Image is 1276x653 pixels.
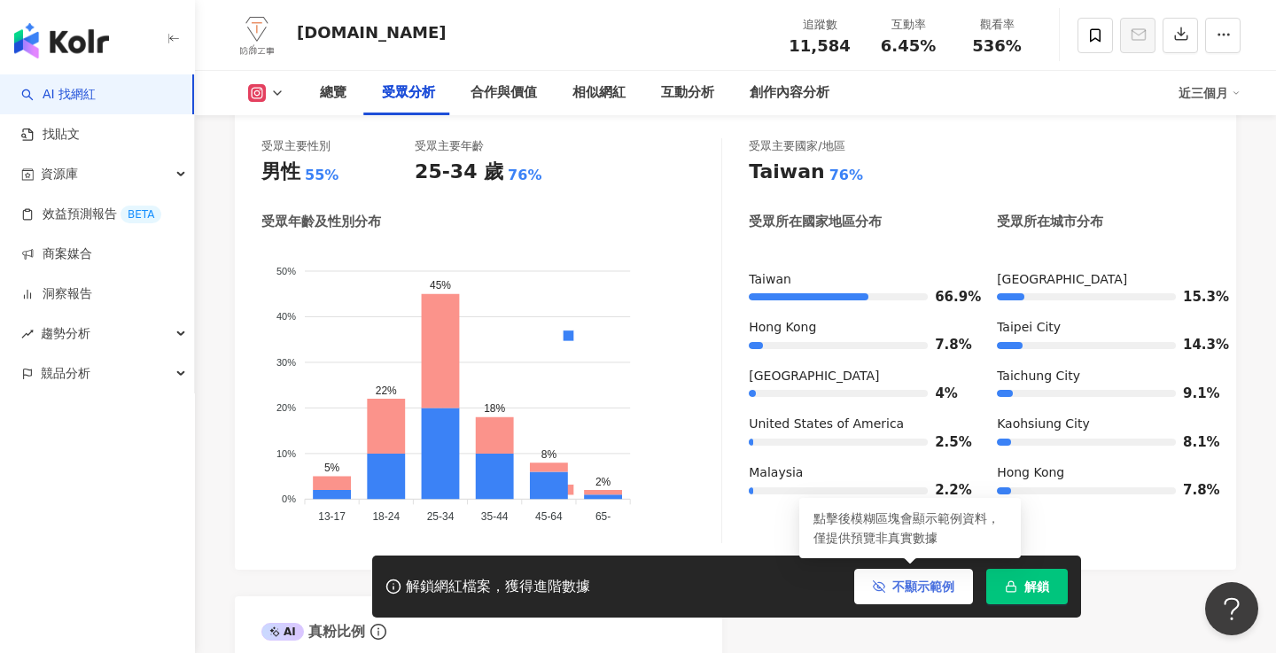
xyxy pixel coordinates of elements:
img: KOL Avatar [230,9,284,62]
button: 解鎖 [986,569,1068,604]
span: 14.3% [1183,338,1210,352]
a: 商案媒合 [21,245,92,263]
div: Kaohsiung City [997,416,1210,433]
span: 536% [972,37,1022,55]
div: 相似網紅 [572,82,626,104]
div: [DOMAIN_NAME] [297,21,447,43]
div: 76% [829,166,863,185]
tspan: 40% [276,311,296,322]
div: AI [261,623,304,641]
div: 總覽 [320,82,346,104]
div: Malaysia [749,464,961,482]
tspan: 13-17 [318,510,346,523]
span: info-circle [368,621,389,642]
div: 25-34 歲 [415,159,503,186]
tspan: 25-34 [427,510,455,523]
span: 9.1% [1183,387,1210,400]
div: [GEOGRAPHIC_DATA] [997,271,1210,289]
div: 受眾主要性別 [261,138,331,154]
span: 6.45% [881,37,936,55]
div: 互動率 [875,16,942,34]
tspan: 10% [276,447,296,458]
span: rise [21,328,34,340]
div: Taichung City [997,368,1210,385]
span: 不顯示範例 [892,579,954,594]
div: Hong Kong [749,319,961,337]
tspan: 45-64 [535,510,563,523]
button: 不顯示範例 [854,569,973,604]
div: 受眾主要年齡 [415,138,484,154]
tspan: 35-44 [481,510,509,523]
a: 洞察報告 [21,285,92,303]
div: 創作內容分析 [750,82,829,104]
img: logo [14,23,109,58]
tspan: 18-24 [373,510,401,523]
span: 66.9% [935,291,961,304]
div: United States of America [749,416,961,433]
div: [GEOGRAPHIC_DATA] [749,368,961,385]
span: 11,584 [789,36,850,55]
div: 合作與價值 [471,82,537,104]
span: 競品分析 [41,354,90,393]
div: Hong Kong [997,464,1210,482]
div: 觀看率 [963,16,1031,34]
span: 2.2% [935,484,961,497]
div: 真粉比例 [261,622,365,641]
div: 76% [508,166,541,185]
div: 男性 [261,159,300,186]
span: 趨勢分析 [41,314,90,354]
tspan: 20% [276,402,296,413]
span: 7.8% [935,338,961,352]
div: 互動分析 [661,82,714,104]
span: 7.8% [1183,484,1210,497]
span: 15.3% [1183,291,1210,304]
div: Taiwan [749,159,824,186]
a: searchAI 找網紅 [21,86,96,104]
div: 受眾主要國家/地區 [749,138,844,154]
div: Taipei City [997,319,1210,337]
a: 找貼文 [21,126,80,144]
tspan: 50% [276,265,296,276]
span: 解鎖 [1024,579,1049,594]
tspan: 65- [595,510,611,523]
span: 資源庫 [41,154,78,194]
span: 2.5% [935,436,961,449]
div: 解鎖網紅檔案，獲得進階數據 [406,578,590,596]
span: 4% [935,387,961,400]
div: 受眾所在國家地區分布 [749,213,882,231]
span: 8.1% [1183,436,1210,449]
div: 受眾年齡及性別分布 [261,213,381,231]
div: 受眾分析 [382,82,435,104]
tspan: 0% [282,494,296,504]
tspan: 30% [276,356,296,367]
div: 近三個月 [1179,79,1241,107]
div: Taiwan [749,271,961,289]
div: 受眾所在城市分布 [997,213,1103,231]
div: 追蹤數 [786,16,853,34]
a: 效益預測報告BETA [21,206,161,223]
span: 男性 [412,407,447,419]
div: 55% [305,166,338,185]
